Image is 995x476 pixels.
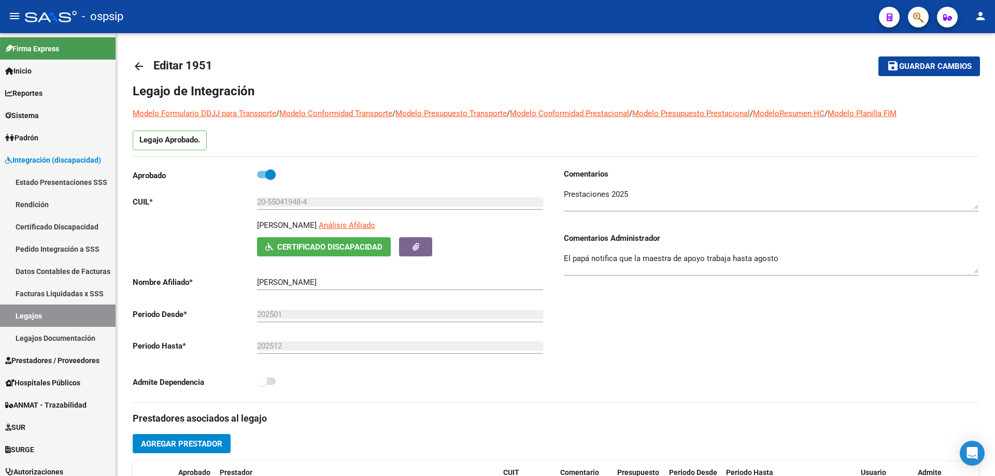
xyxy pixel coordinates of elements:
mat-icon: save [887,60,899,72]
p: Periodo Desde [133,309,257,320]
h3: Comentarios [564,168,978,180]
a: Modelo Planilla FIM [828,109,897,118]
span: ANMAT - Trazabilidad [5,399,87,411]
a: Modelo Presupuesto Prestacional [632,109,750,118]
span: SURGE [5,444,34,455]
span: Integración (discapacidad) [5,154,101,166]
a: Modelo Formulario DDJJ para Transporte [133,109,276,118]
h3: Prestadores asociados al legajo [133,411,978,426]
span: Guardar cambios [899,62,972,71]
span: Prestadores / Proveedores [5,355,99,366]
p: [PERSON_NAME] [257,220,317,231]
div: Open Intercom Messenger [960,441,985,466]
button: Guardar cambios [878,56,980,76]
span: SUR [5,422,25,433]
p: Admite Dependencia [133,377,257,388]
mat-icon: menu [8,10,21,22]
span: - ospsip [82,5,123,28]
span: Sistema [5,110,39,121]
h1: Legajo de Integración [133,83,978,99]
span: Hospitales Públicos [5,377,80,388]
mat-icon: person [974,10,987,22]
a: Modelo Conformidad Transporte [279,109,392,118]
span: Editar 1951 [153,59,212,72]
button: Certificado Discapacidad [257,237,391,256]
h3: Comentarios Administrador [564,233,978,244]
span: Reportes [5,88,42,99]
a: Modelo Presupuesto Transporte [395,109,507,118]
span: Firma Express [5,43,59,54]
p: Nombre Afiliado [133,277,257,288]
p: Aprobado [133,170,257,181]
a: Modelo Conformidad Prestacional [510,109,629,118]
p: Legajo Aprobado. [133,131,207,150]
span: Agregar Prestador [141,439,222,449]
span: Padrón [5,132,38,143]
span: Inicio [5,65,32,77]
a: ModeloResumen HC [753,109,825,118]
mat-icon: arrow_back [133,60,145,73]
p: CUIL [133,196,257,208]
span: Análisis Afiliado [319,221,375,230]
p: Periodo Hasta [133,340,257,352]
button: Agregar Prestador [133,434,231,453]
span: Certificado Discapacidad [277,242,382,252]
